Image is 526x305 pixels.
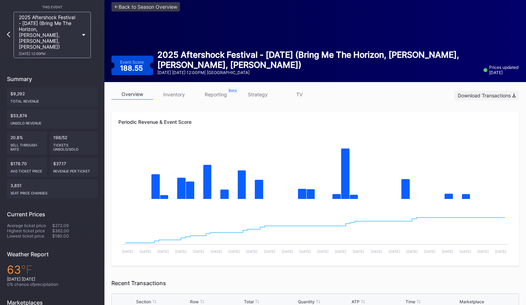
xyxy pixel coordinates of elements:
a: strategy [237,89,278,100]
div: seat price changes [10,188,94,195]
a: TV [278,89,320,100]
div: Unsold Revenue [10,118,94,125]
div: 198/52 [50,131,98,155]
svg: Chart title [118,137,512,207]
div: Prices updated [DATE] [484,65,519,75]
text: [DATE] [140,249,151,254]
div: $362.00 [52,228,97,233]
div: Sell Through Rate [10,140,44,151]
div: Event Score [120,59,144,65]
div: 20.8% [7,131,47,155]
text: [DATE] [406,249,418,254]
text: [DATE] [317,249,329,254]
div: Average ticket price [7,223,52,228]
text: [DATE] [299,249,311,254]
div: Highest ticket price [7,228,52,233]
text: [DATE] [157,249,169,254]
div: $53,874 [7,110,97,129]
div: ATP [352,299,360,304]
a: reporting [195,89,237,100]
div: $178.70 [7,158,47,177]
a: inventory [153,89,195,100]
svg: Chart title [118,207,512,259]
text: [DATE] [193,249,204,254]
div: 2025 Aftershock Festival - [DATE] (Bring Me The Horizon, [PERSON_NAME], [PERSON_NAME], [PERSON_NA... [19,14,79,56]
div: 188.55 [120,65,144,72]
div: Avg ticket price [10,166,44,173]
div: $9,292 [7,88,97,107]
text: [DATE] [353,249,364,254]
text: [DATE] [442,249,453,254]
div: Lowest ticket price [7,233,52,239]
text: [DATE] [122,249,133,254]
a: overview [111,89,153,100]
text: [DATE] [228,249,240,254]
div: Section [136,299,151,304]
text: [DATE] [371,249,382,254]
div: [DATE] [DATE] 12:00PM | [GEOGRAPHIC_DATA] [157,70,479,75]
div: [DATE] 12:00PM [19,51,79,56]
div: $37.17 [50,158,98,177]
text: [DATE] [477,249,489,254]
div: 2025 Aftershock Festival - [DATE] (Bring Me The Horizon, [PERSON_NAME], [PERSON_NAME], [PERSON_NA... [157,50,479,70]
div: 3,851 [7,179,97,199]
text: [DATE] [211,249,222,254]
button: Download Transactions [454,91,519,100]
span: ℉ [21,263,32,276]
text: [DATE] [424,249,435,254]
div: $180.00 [52,233,97,239]
div: Periodic Revenue & Event Score [118,119,512,125]
div: Marketplace [460,299,484,304]
div: 63 [7,263,97,276]
div: Total [244,299,254,304]
div: Download Transactions [458,93,516,98]
div: Recent Transactions [111,280,519,287]
text: [DATE] [282,249,293,254]
div: Tickets Unsold/Sold [53,140,94,151]
div: Quantity [298,299,315,304]
text: [DATE] [495,249,507,254]
div: Summary [7,75,97,82]
text: [DATE] [246,249,258,254]
div: Row [190,299,199,304]
div: [DATE] [DATE] [7,276,97,282]
text: [DATE] [388,249,400,254]
text: [DATE] [460,249,471,254]
div: Time [406,299,415,304]
div: Current Prices [7,211,97,218]
a: <-Back to Season Overview [111,2,180,11]
div: $272.09 [52,223,97,228]
div: 0 % chance of precipitation [7,282,97,287]
text: [DATE] [335,249,346,254]
text: [DATE] [264,249,275,254]
div: Weather Report [7,251,97,258]
div: This Event [7,5,97,9]
div: Revenue per ticket [53,166,94,173]
div: Total Revenue [10,96,94,103]
text: [DATE] [175,249,187,254]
